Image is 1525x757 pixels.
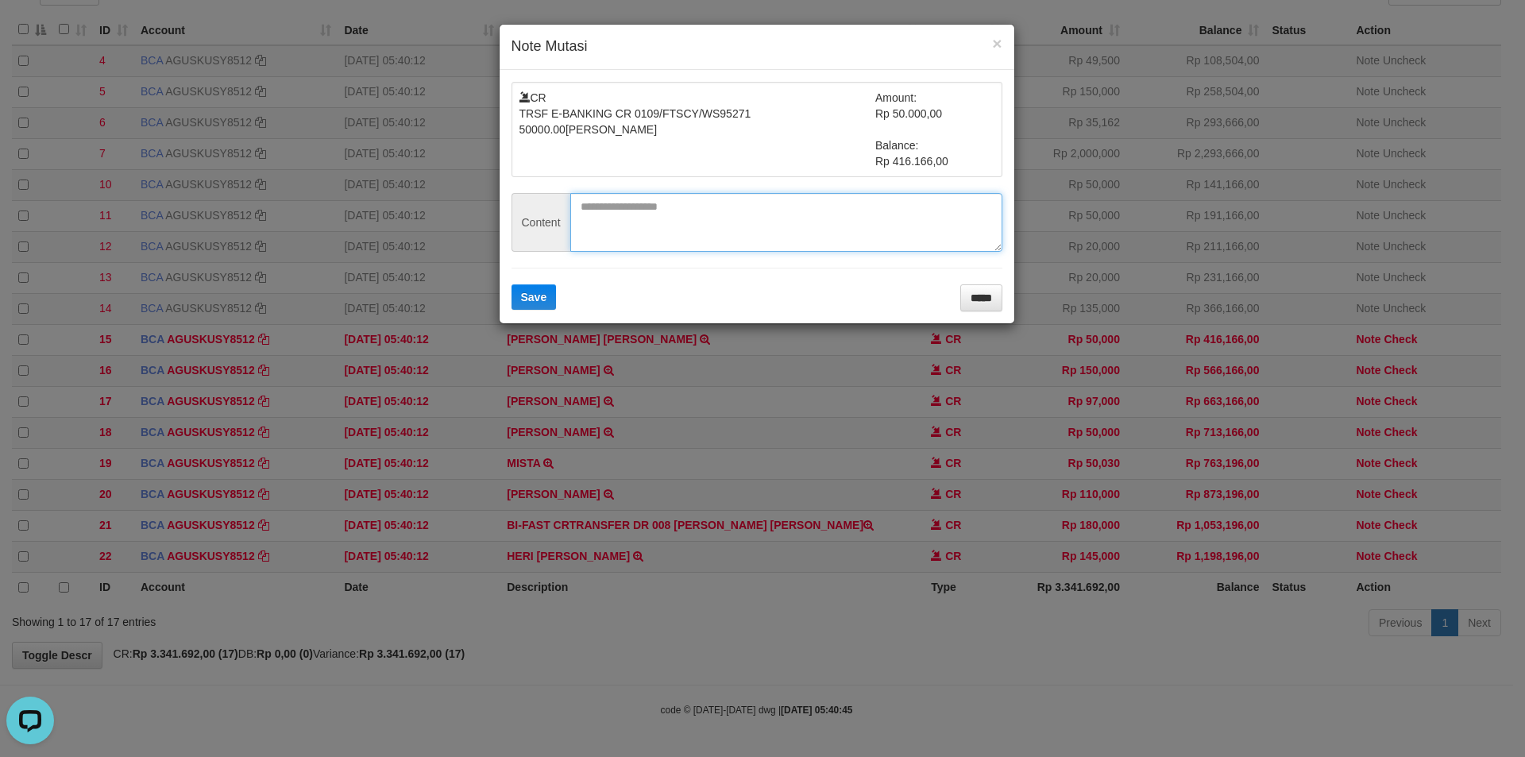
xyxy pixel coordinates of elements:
span: Content [512,193,570,252]
td: Amount: Rp 50.000,00 Balance: Rp 416.166,00 [875,90,994,169]
button: Open LiveChat chat widget [6,6,54,54]
button: Save [512,284,557,310]
h4: Note Mutasi [512,37,1002,57]
span: Save [521,291,547,303]
button: × [992,35,1002,52]
td: CR TRSF E-BANKING CR 0109/FTSCY/WS95271 50000.00[PERSON_NAME] [519,90,876,169]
